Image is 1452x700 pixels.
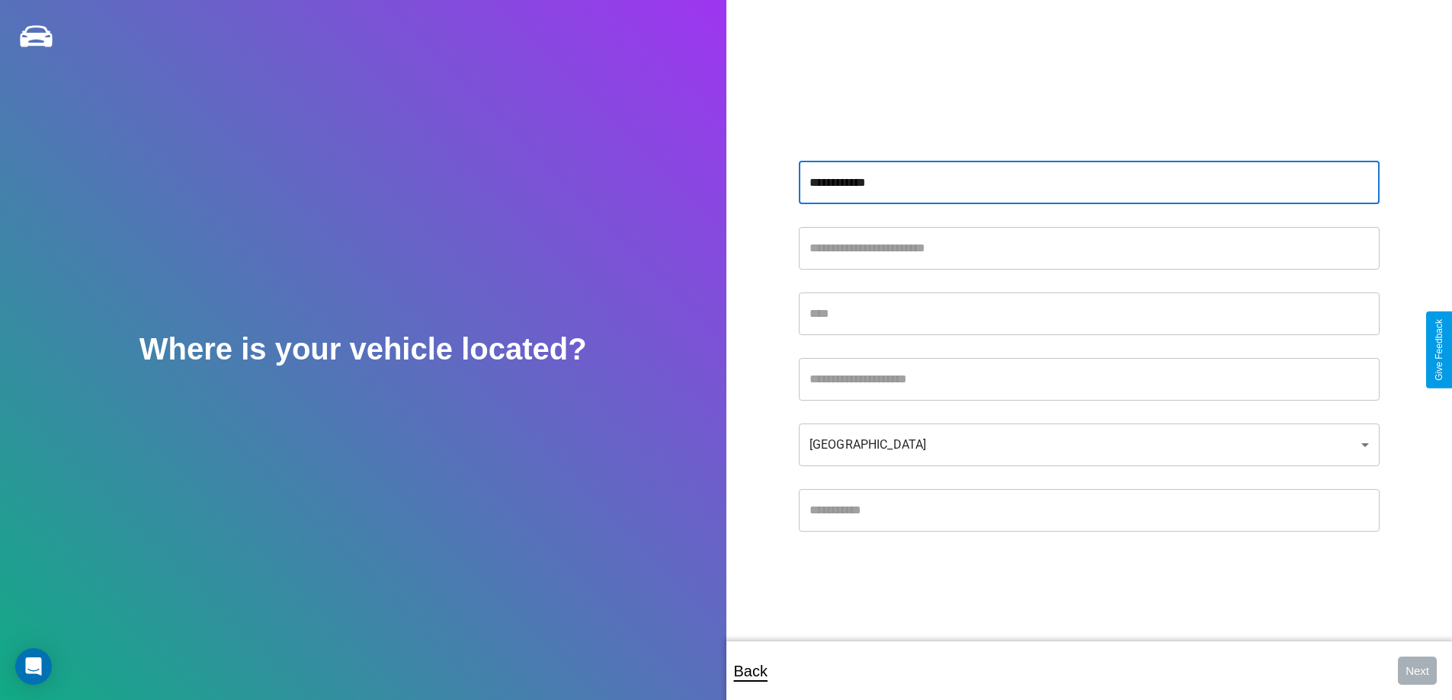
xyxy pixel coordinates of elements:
div: Give Feedback [1434,319,1444,381]
button: Next [1398,657,1437,685]
div: [GEOGRAPHIC_DATA] [799,424,1380,466]
h2: Where is your vehicle located? [139,332,587,366]
p: Back [734,657,768,685]
div: Open Intercom Messenger [15,648,52,685]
